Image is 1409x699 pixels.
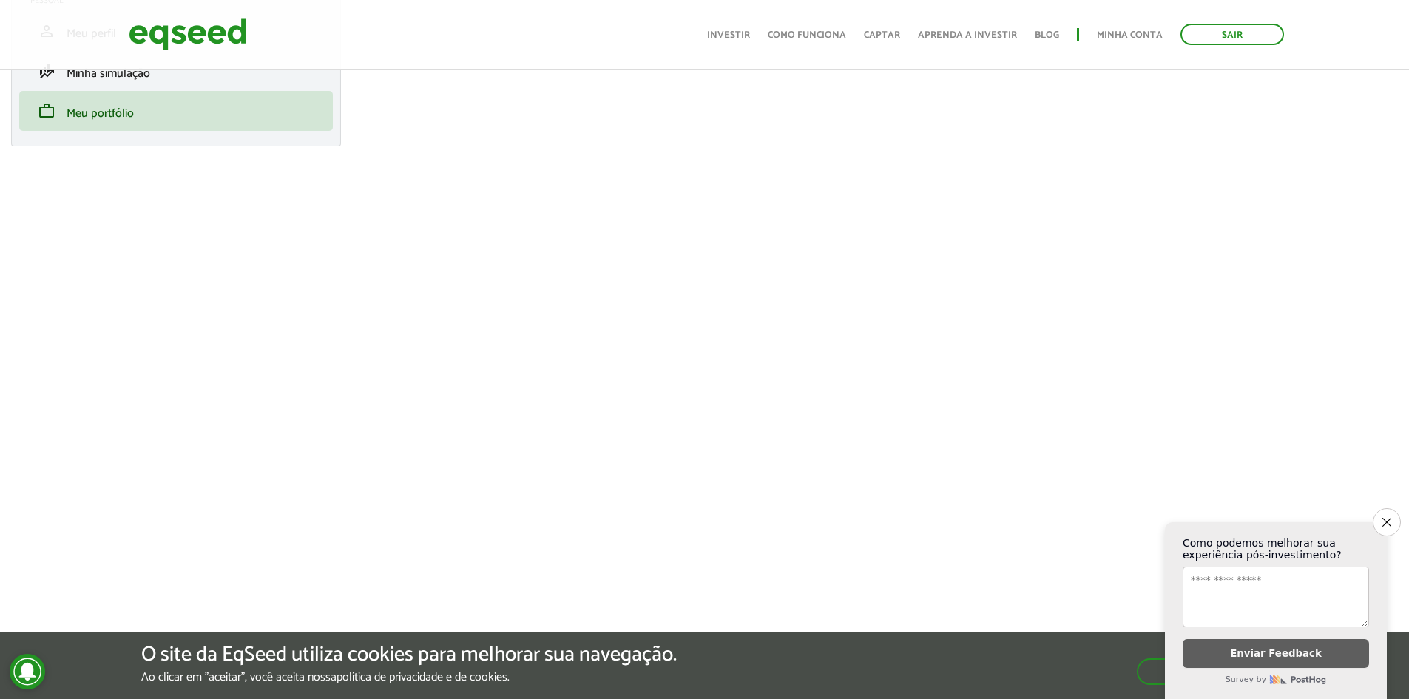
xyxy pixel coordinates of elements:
[1180,24,1284,45] a: Sair
[19,51,333,91] li: Minha simulação
[918,30,1017,40] a: Aprenda a investir
[141,670,677,684] p: Ao clicar em "aceitar", você aceita nossa .
[1035,30,1059,40] a: Blog
[67,104,134,124] span: Meu portfólio
[707,30,750,40] a: Investir
[768,30,846,40] a: Como funciona
[1097,30,1163,40] a: Minha conta
[1137,658,1268,685] button: Aceitar
[141,644,677,666] h5: O site da EqSeed utiliza cookies para melhorar sua navegação.
[38,102,55,120] span: work
[30,102,322,120] a: workMeu portfólio
[38,62,55,80] span: finance_mode
[129,15,247,54] img: EqSeed
[30,62,322,80] a: finance_modeMinha simulação
[19,91,333,131] li: Meu portfólio
[337,672,507,683] a: política de privacidade e de cookies
[864,30,900,40] a: Captar
[67,64,150,84] span: Minha simulação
